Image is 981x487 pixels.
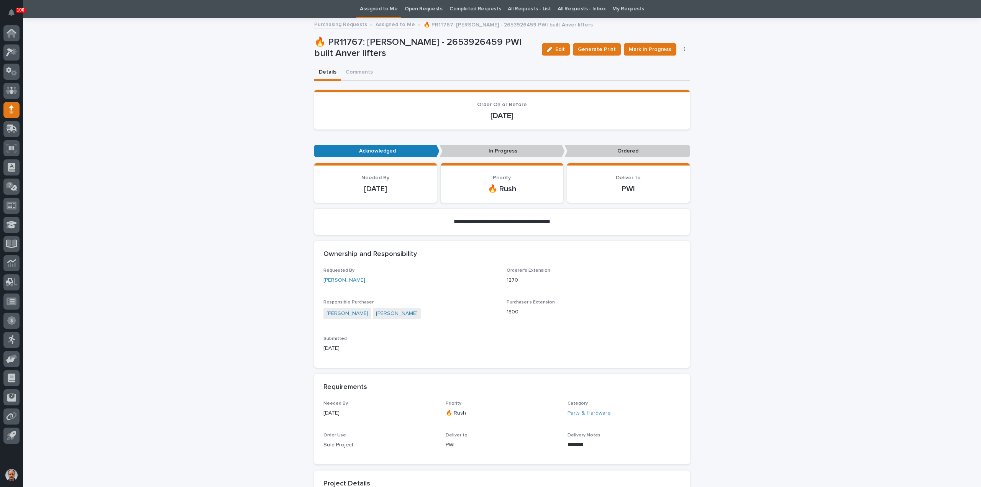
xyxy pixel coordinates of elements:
span: Purchaser's Extension [507,300,555,305]
span: Priority [446,401,461,406]
span: Order On or Before [477,102,527,107]
span: Deliver to [616,175,641,180]
p: [DATE] [323,184,428,193]
p: Sold Project [323,441,436,449]
a: [PERSON_NAME] [326,310,368,318]
span: Priority [493,175,511,180]
button: Details [314,65,341,81]
p: 🔥 PR11767: [PERSON_NAME] - 2653926459 PWI built Anver lifters [314,37,536,59]
p: [DATE] [323,344,497,353]
a: [PERSON_NAME] [376,310,418,318]
span: Responsible Purchaser [323,300,374,305]
span: Submitted [323,336,347,341]
button: Edit [542,43,570,56]
button: Comments [341,65,377,81]
p: 1800 [507,308,681,316]
p: PWI [446,441,559,449]
h2: Ownership and Responsibility [323,250,417,259]
a: Assigned to Me [376,20,415,28]
p: [DATE] [323,409,436,417]
p: [DATE] [323,111,681,120]
span: Delivery Notes [568,433,600,438]
p: PWI [576,184,681,193]
span: Category [568,401,588,406]
p: Ordered [564,145,690,157]
span: Orderer's Extension [507,268,550,273]
button: Mark In Progress [624,43,676,56]
p: 1270 [507,276,681,284]
h2: Requirements [323,383,367,392]
span: Needed By [323,401,348,406]
p: 🔥 Rush [446,409,559,417]
span: Mark In Progress [629,46,671,53]
a: [PERSON_NAME] [323,276,365,284]
span: Requested By [323,268,354,273]
span: Edit [555,47,565,52]
p: 🔥 PR11767: [PERSON_NAME] - 2653926459 PWI built Anver lifters [423,20,593,28]
p: 100 [17,7,25,13]
button: Notifications [3,5,20,21]
div: Notifications100 [10,9,20,21]
button: Generate Print [573,43,621,56]
p: In Progress [440,145,565,157]
p: 🔥 Rush [450,184,554,193]
span: Needed By [361,175,389,180]
p: Acknowledged [314,145,440,157]
button: users-avatar [3,467,20,483]
span: Order Use [323,433,346,438]
a: Parts & Hardware [568,409,611,417]
span: Generate Print [578,46,616,53]
a: Purchasing Requests [314,20,367,28]
span: Deliver to [446,433,468,438]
